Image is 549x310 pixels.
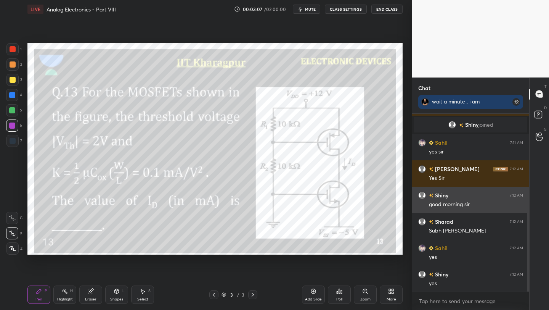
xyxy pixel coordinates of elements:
img: Learner_Badge_beginner_1_8b307cf2a0.svg [429,246,433,250]
div: More [387,297,396,301]
div: 7:12 AM [510,166,523,171]
h6: Sahil [433,244,448,252]
div: 7:11 AM [510,140,523,145]
img: default.png [418,165,426,173]
div: 7 [6,135,22,147]
button: End Class [371,5,403,14]
div: yes sir [429,148,523,156]
h4: Analog Electronics - Part VIII [47,6,116,13]
span: joined [478,122,493,128]
div: 3 [6,74,22,86]
img: ae2dc78aa7324196b3024b1bd2b41d2d.jpg [421,98,429,106]
p: Chat [412,78,437,98]
div: Z [6,242,22,255]
div: Select [137,297,148,301]
div: Highlight [57,297,73,301]
div: grid [412,114,529,292]
div: yes [429,280,523,287]
img: no-rating-badge.077c3623.svg [429,167,433,171]
h6: Shiny [433,270,448,278]
div: / [237,292,239,297]
div: 5 [6,104,22,116]
div: 3 [228,292,235,297]
span: Shiny [465,122,478,128]
img: 5aabc1148f1547609571287a6fbb9c42.25163601_3 [418,139,426,146]
img: default.png [418,270,426,278]
h6: Shiny [433,191,448,199]
img: Learner_Badge_beginner_1_8b307cf2a0.svg [429,140,433,145]
img: default.png [418,191,426,199]
div: good morning sir [429,201,523,208]
img: no-rating-badge.077c3623.svg [429,194,433,198]
div: Poll [336,297,342,301]
div: 4 [6,89,22,101]
img: default.png [448,121,456,129]
div: Yes Sir [429,174,523,182]
div: yes [429,253,523,261]
h6: [PERSON_NAME] [433,165,480,173]
img: 5aabc1148f1547609571287a6fbb9c42.25163601_3 [418,244,426,252]
div: 3 [241,291,245,298]
button: CLASS SETTINGS [325,5,367,14]
img: no-rating-badge.077c3623.svg [429,220,433,224]
div: 1 [6,43,22,55]
div: 2 [6,58,22,71]
p: D [544,105,547,111]
div: Pen [35,297,42,301]
div: 7:12 AM [510,219,523,224]
div: Add Slide [305,297,322,301]
h6: Sahil [433,139,448,147]
div: wait a minute , i am starting [432,98,496,112]
div: LIVE [27,5,43,14]
div: 6 [6,119,22,132]
img: no-rating-badge.077c3623.svg [459,123,464,127]
img: iconic-dark.1390631f.png [493,166,508,171]
h6: Sharad [433,218,453,226]
div: Zoom [360,297,371,301]
div: 7:12 AM [510,193,523,197]
div: L [122,289,125,293]
div: 7:12 AM [510,272,523,276]
p: G [544,126,547,132]
div: X [6,227,22,239]
p: T [544,84,547,89]
img: no-rating-badge.077c3623.svg [429,273,433,277]
span: mute [305,6,316,12]
div: Subh [PERSON_NAME] [429,227,523,235]
div: C [6,212,22,224]
div: S [148,289,151,293]
div: 7:12 AM [510,245,523,250]
div: P [45,289,47,293]
div: Shapes [110,297,123,301]
button: mute [293,5,320,14]
div: H [70,289,73,293]
div: Eraser [85,297,96,301]
img: default.png [418,218,426,225]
